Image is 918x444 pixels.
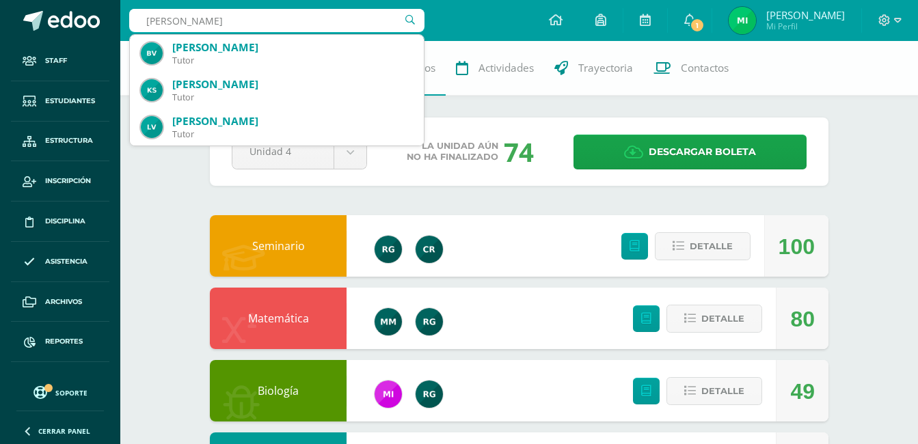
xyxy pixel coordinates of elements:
[258,383,299,398] a: Biología
[790,361,815,422] div: 49
[172,128,413,140] div: Tutor
[172,40,413,55] div: [PERSON_NAME]
[666,305,762,333] button: Detalle
[766,8,845,22] span: [PERSON_NAME]
[573,135,807,169] a: Descargar boleta
[649,135,756,169] span: Descargar boleta
[16,383,104,401] a: Soporte
[666,377,762,405] button: Detalle
[416,380,443,408] img: 24ef3269677dd7dd963c57b86ff4a022.png
[45,135,93,146] span: Estructura
[578,61,633,75] span: Trayectoria
[375,308,402,335] img: ea0e1a9c59ed4b58333b589e14889882.png
[504,134,534,169] div: 74
[172,114,413,128] div: [PERSON_NAME]
[416,308,443,335] img: 24ef3269677dd7dd963c57b86ff4a022.png
[681,61,729,75] span: Contactos
[11,282,109,322] a: Archivos
[45,296,82,307] span: Archivos
[729,7,756,34] img: 6f29d68f3332a1bbde006def93603702.png
[407,141,498,163] span: La unidad aún no ha finalizado
[790,288,815,350] div: 80
[375,380,402,408] img: e71b507b6b1ebf6fbe7886fc31de659d.png
[690,18,705,33] span: 1
[232,135,366,169] a: Unidad 4
[446,41,544,96] a: Actividades
[210,215,347,277] div: Seminario
[11,161,109,202] a: Inscripción
[766,20,845,32] span: Mi Perfil
[690,234,733,259] span: Detalle
[38,426,90,436] span: Cerrar panel
[141,79,163,101] img: c2819f17da26aaae7a4199d4face7367.png
[45,96,95,107] span: Estudiantes
[701,378,744,404] span: Detalle
[375,236,402,263] img: 24ef3269677dd7dd963c57b86ff4a022.png
[779,216,815,277] div: 100
[172,77,413,92] div: [PERSON_NAME]
[544,41,643,96] a: Trayectoria
[11,242,109,282] a: Asistencia
[210,360,347,421] div: Biología
[11,122,109,162] a: Estructura
[45,55,67,66] span: Staff
[129,9,424,32] input: Busca un usuario...
[655,232,751,260] button: Detalle
[252,238,305,253] a: Seminario
[45,256,87,267] span: Asistencia
[210,288,347,349] div: Matemática
[172,55,413,66] div: Tutor
[249,135,316,167] span: Unidad 4
[11,81,109,122] a: Estudiantes
[45,176,91,186] span: Inscripción
[141,42,163,64] img: 00800a9058fa04512e6ca817873f50c0.png
[45,336,83,347] span: Reportes
[172,92,413,103] div: Tutor
[11,41,109,81] a: Staff
[248,311,309,326] a: Matemática
[701,306,744,331] span: Detalle
[416,236,443,263] img: e534704a03497a621ce20af3abe0ca0c.png
[11,322,109,362] a: Reportes
[45,216,85,227] span: Disciplina
[643,41,739,96] a: Contactos
[478,61,534,75] span: Actividades
[55,388,87,398] span: Soporte
[11,202,109,242] a: Disciplina
[141,116,163,138] img: 41253df9ad8ebf8bb595db16a783a466.png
